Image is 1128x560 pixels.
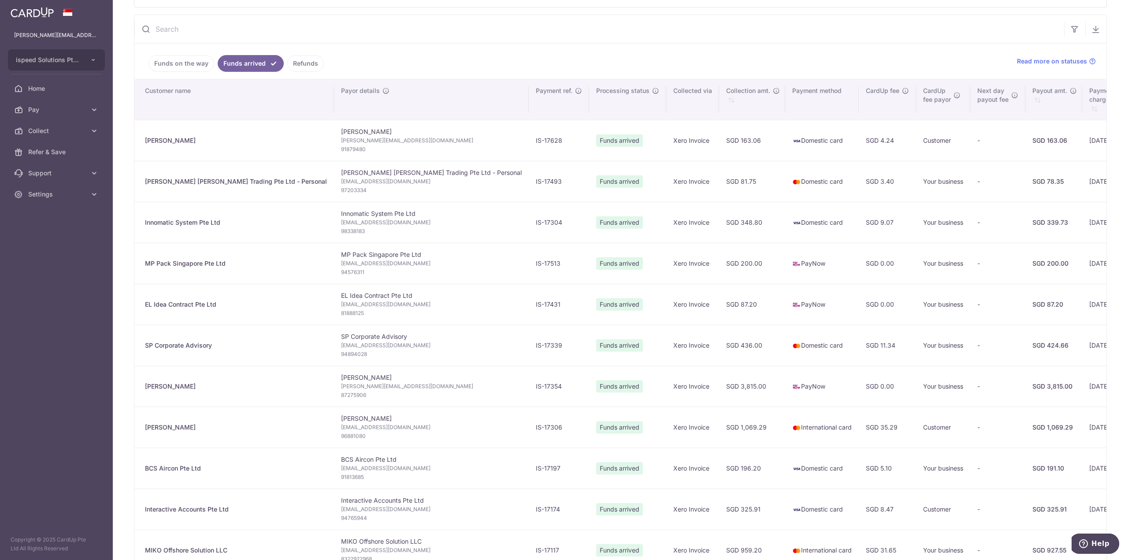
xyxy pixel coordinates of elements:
td: IS-17306 [529,407,589,448]
td: - [970,284,1025,325]
span: [EMAIL_ADDRESS][DOMAIN_NAME] [341,546,522,555]
td: - [970,366,1025,407]
div: SGD 163.06 [1032,136,1075,145]
span: Help [20,6,38,14]
td: Domestic card [785,120,859,161]
td: Domestic card [785,489,859,530]
td: SGD 11.34 [859,325,916,366]
a: Funds on the way [148,55,214,72]
td: SGD 87.20 [719,284,785,325]
td: Xero Invoice [666,366,719,407]
td: SGD 3.40 [859,161,916,202]
div: Innomatic System Pte Ltd [145,218,327,227]
td: SGD 0.00 [859,284,916,325]
td: SGD 9.07 [859,202,916,243]
td: IS-17628 [529,120,589,161]
div: SGD 325.91 [1032,505,1075,514]
span: 81888125 [341,309,522,318]
div: SGD 87.20 [1032,300,1075,309]
td: Domestic card [785,202,859,243]
div: SGD 1,069.29 [1032,423,1075,432]
td: Interactive Accounts Pte Ltd [334,489,529,530]
span: CardUp fee payor [923,86,951,104]
td: IS-17431 [529,284,589,325]
span: Funds arrived [596,216,643,229]
span: [EMAIL_ADDRESS][DOMAIN_NAME] [341,505,522,514]
div: SGD 927.55 [1032,546,1075,555]
td: Xero Invoice [666,120,719,161]
td: IS-17174 [529,489,589,530]
th: Collection amt. : activate to sort column ascending [719,79,785,120]
td: SGD 325.91 [719,489,785,530]
span: 96881080 [341,432,522,441]
span: Funds arrived [596,175,643,188]
img: paynow-md-4fe65508ce96feda548756c5ee0e473c78d4820b8ea51387c6e4ad89e58a5e61.png [792,300,801,309]
td: SGD 4.24 [859,120,916,161]
div: [PERSON_NAME] [PERSON_NAME] Trading Pte Ltd - Personal [145,177,327,186]
td: IS-17354 [529,366,589,407]
td: Xero Invoice [666,284,719,325]
td: [PERSON_NAME] [334,407,529,448]
td: Your business [916,161,970,202]
td: Your business [916,448,970,489]
td: - [970,407,1025,448]
span: 91879480 [341,145,522,154]
span: 94894028 [341,350,522,359]
div: SGD 424.66 [1032,341,1075,350]
td: - [970,489,1025,530]
span: 98338183 [341,227,522,236]
span: 91813685 [341,473,522,482]
div: MIKO Offshore Solution LLC [145,546,327,555]
span: 94576311 [341,268,522,277]
td: PayNow [785,366,859,407]
td: SGD 0.00 [859,366,916,407]
span: Payout amt. [1032,86,1067,95]
div: SGD 200.00 [1032,259,1075,268]
span: Collect [28,126,86,135]
td: IS-17304 [529,202,589,243]
th: Processing status [589,79,666,120]
td: Customer [916,407,970,448]
td: Customer [916,489,970,530]
span: [EMAIL_ADDRESS][DOMAIN_NAME] [341,423,522,432]
span: Funds arrived [596,339,643,352]
span: Collection amt. [726,86,770,95]
span: Funds arrived [596,544,643,556]
td: Domestic card [785,325,859,366]
span: [EMAIL_ADDRESS][DOMAIN_NAME] [341,177,522,186]
th: Payout amt. : activate to sort column ascending [1025,79,1082,120]
td: Domestic card [785,448,859,489]
td: IS-17513 [529,243,589,284]
td: SP Corporate Advisory [334,325,529,366]
span: Read more on statuses [1017,57,1087,66]
span: [EMAIL_ADDRESS][DOMAIN_NAME] [341,259,522,268]
td: SGD 1,069.29 [719,407,785,448]
td: [PERSON_NAME] [334,366,529,407]
img: mastercard-sm-87a3fd1e0bddd137fecb07648320f44c262e2538e7db6024463105ddbc961eb2.png [792,546,801,555]
span: Next day payout fee [977,86,1009,104]
td: Xero Invoice [666,243,719,284]
button: ispeed Solutions Pte Ltd [8,49,105,70]
img: CardUp [11,7,54,18]
td: International card [785,407,859,448]
span: Processing status [596,86,649,95]
td: Your business [916,366,970,407]
span: Pay [28,105,86,114]
span: Refer & Save [28,148,86,156]
div: [PERSON_NAME] [145,382,327,391]
th: CardUp fee [859,79,916,120]
td: Your business [916,243,970,284]
img: visa-sm-192604c4577d2d35970c8ed26b86981c2741ebd56154ab54ad91a526f0f24972.png [792,464,801,473]
a: Funds arrived [218,55,284,72]
span: [EMAIL_ADDRESS][DOMAIN_NAME] [341,341,522,350]
div: EL Idea Contract Pte Ltd [145,300,327,309]
td: [PERSON_NAME] [334,120,529,161]
td: Domestic card [785,161,859,202]
p: [PERSON_NAME][EMAIL_ADDRESS][DOMAIN_NAME] [14,31,99,40]
td: Your business [916,325,970,366]
span: Payor details [341,86,380,95]
div: [PERSON_NAME] [145,136,327,145]
span: [EMAIL_ADDRESS][DOMAIN_NAME] [341,464,522,473]
img: mastercard-sm-87a3fd1e0bddd137fecb07648320f44c262e2538e7db6024463105ddbc961eb2.png [792,423,801,432]
td: Your business [916,284,970,325]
